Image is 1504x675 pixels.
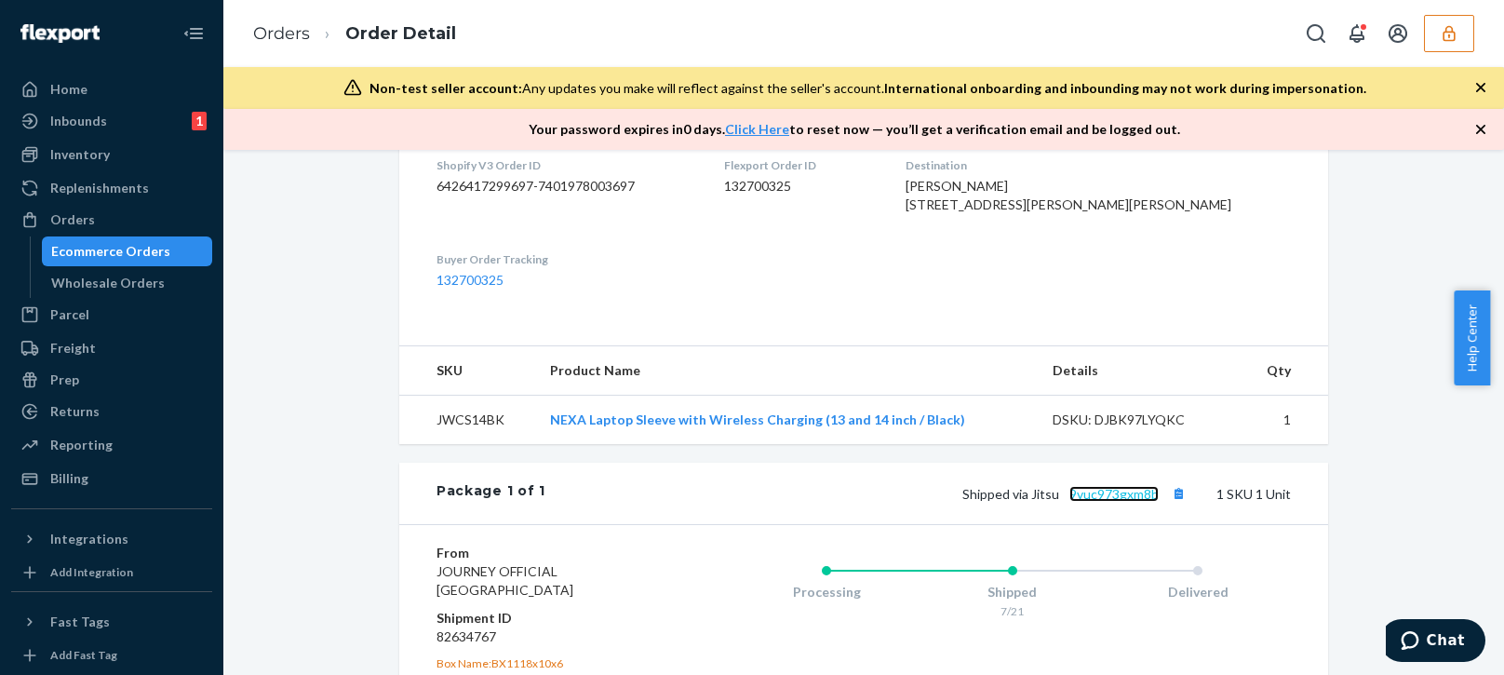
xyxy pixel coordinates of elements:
[50,339,96,358] div: Freight
[369,80,522,96] span: Non-test seller account:
[42,268,213,298] a: Wholesale Orders
[1242,346,1328,396] th: Qty
[50,469,88,488] div: Billing
[436,481,545,506] div: Package 1 of 1
[50,179,149,197] div: Replenishments
[11,607,212,637] button: Fast Tags
[11,524,212,554] button: Integrations
[436,272,504,288] a: 132700325
[436,563,573,598] span: JOURNEY OFFICIAL [GEOGRAPHIC_DATA]
[50,210,95,229] div: Orders
[50,112,107,130] div: Inbounds
[51,274,165,292] div: Wholesale Orders
[725,121,789,137] a: Click Here
[11,140,212,169] a: Inventory
[1379,15,1417,52] button: Open account menu
[11,205,212,235] a: Orders
[51,242,170,261] div: Ecommerce Orders
[920,583,1106,601] div: Shipped
[545,481,1291,506] div: 1 SKU 1 Unit
[733,583,920,601] div: Processing
[11,644,212,667] a: Add Fast Tag
[1338,15,1376,52] button: Open notifications
[50,80,87,99] div: Home
[436,655,659,671] div: Box Name: BX1118x10x6
[11,365,212,395] a: Prep
[1386,619,1485,666] iframe: Opens a widget where you can chat to one of our agents
[345,23,456,44] a: Order Detail
[436,157,694,173] dt: Shopify V3 Order ID
[192,112,207,130] div: 1
[884,80,1366,96] span: International onboarding and inbounding may not work during impersonation.
[1297,15,1335,52] button: Open Search Box
[1069,486,1159,502] a: 9vuc973gxm8b
[436,251,694,267] dt: Buyer Order Tracking
[11,561,212,584] a: Add Integration
[1105,583,1291,601] div: Delivered
[436,609,659,628] dt: Shipment ID
[50,371,79,389] div: Prep
[436,544,659,562] dt: From
[1053,411,1228,429] div: DSKU: DJBK97LYQKC
[11,464,212,493] a: Billing
[11,173,212,203] a: Replenishments
[550,412,965,427] a: NEXA Laptop Sleeve with Wireless Charging (13 and 14 inch / Black)
[1038,346,1242,396] th: Details
[50,145,110,164] div: Inventory
[11,74,212,104] a: Home
[906,157,1291,173] dt: Destination
[1166,481,1190,506] button: Copy tracking number
[50,305,89,324] div: Parcel
[724,157,876,173] dt: Flexport Order ID
[11,397,212,426] a: Returns
[724,177,876,196] dd: 132700325
[20,24,100,43] img: Flexport logo
[238,7,471,61] ol: breadcrumbs
[11,300,212,330] a: Parcel
[436,628,659,646] dd: 82634767
[50,436,113,454] div: Reporting
[42,236,213,266] a: Ecommerce Orders
[920,603,1106,619] div: 7/21
[1454,290,1490,385] button: Help Center
[399,396,535,445] td: JWCS14BK
[50,613,110,631] div: Fast Tags
[175,15,212,52] button: Close Navigation
[1242,396,1328,445] td: 1
[11,333,212,363] a: Freight
[50,564,133,580] div: Add Integration
[50,647,117,663] div: Add Fast Tag
[529,120,1180,139] p: Your password expires in 0 days . to reset now — you’ll get a verification email and be logged out.
[906,178,1231,212] span: [PERSON_NAME] [STREET_ADDRESS][PERSON_NAME][PERSON_NAME]
[399,346,535,396] th: SKU
[11,430,212,460] a: Reporting
[535,346,1038,396] th: Product Name
[436,177,694,196] dd: 6426417299697-7401978003697
[50,530,128,548] div: Integrations
[11,106,212,136] a: Inbounds1
[50,402,100,421] div: Returns
[253,23,310,44] a: Orders
[962,486,1190,502] span: Shipped via Jitsu
[369,79,1366,98] div: Any updates you make will reflect against the seller's account.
